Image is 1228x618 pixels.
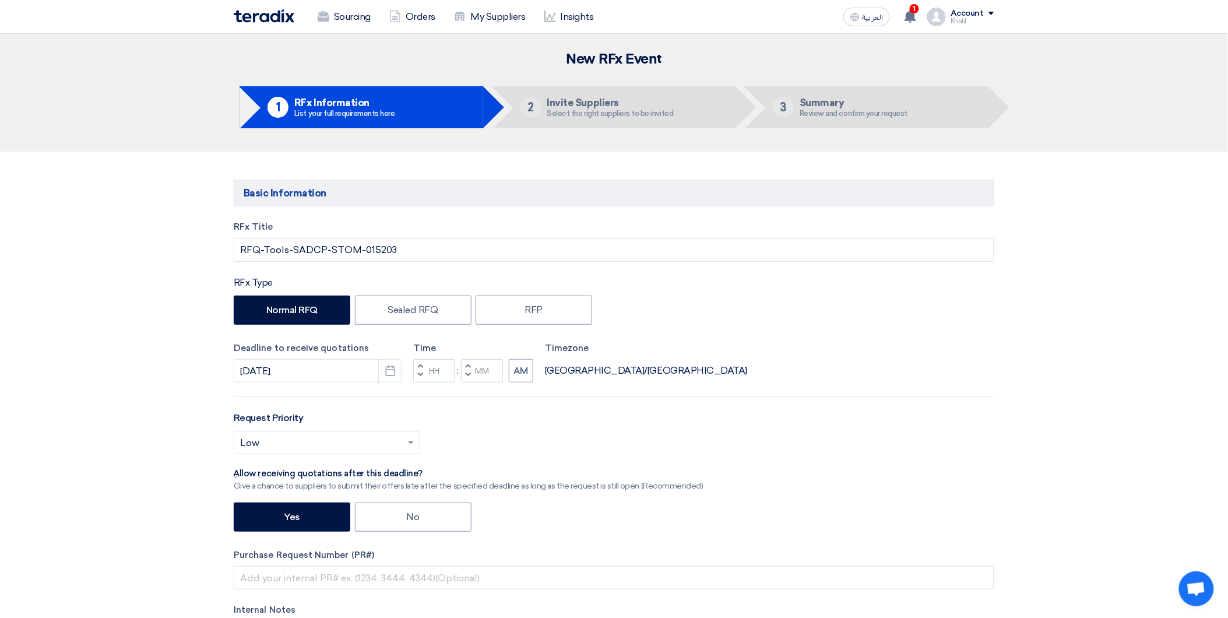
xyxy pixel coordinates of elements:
[535,4,603,30] a: Insights
[355,296,472,325] label: Sealed RFQ
[843,8,890,26] button: العربية
[476,296,592,325] label: RFP
[413,359,455,382] input: Hours
[927,8,946,26] img: profile_test.png
[380,4,445,30] a: Orders
[234,411,303,425] label: Request Priority
[234,468,703,480] div: ِAllow receiving quotations after this deadline?
[951,9,984,19] div: Account
[862,13,883,22] span: العربية
[951,18,994,24] div: Khalil
[234,238,994,262] input: e.g. New ERP System, Server Visualization Project...
[461,359,503,382] input: Minutes
[800,97,907,108] h5: Summary
[445,4,534,30] a: My Suppliers
[234,480,703,492] div: Give a chance to suppliers to submit their offers late after the specified deadline as long as th...
[294,97,395,108] h5: RFx Information
[547,97,674,108] h5: Invite Suppliers
[413,342,533,355] label: Time
[520,97,541,118] div: 2
[268,97,288,118] div: 1
[800,110,907,117] div: Review and confirm your request
[234,180,994,206] h5: Basic Information
[294,110,395,117] div: List your full requirements here
[234,503,350,532] label: Yes
[545,342,747,355] label: Timezone
[355,503,472,532] label: No
[547,110,674,117] div: Select the right suppliers to be invited
[234,220,994,234] label: RFx Title
[1179,571,1214,606] div: Open chat
[509,359,533,382] button: AM
[234,342,402,355] label: Deadline to receive quotations
[234,276,994,290] div: RFx Type
[234,549,994,562] label: Purchase Request Number (PR#)
[234,296,350,325] label: Normal RFQ
[773,97,794,118] div: 3
[455,364,461,378] div: :
[308,4,380,30] a: Sourcing
[234,603,994,617] label: Internal Notes
[234,51,994,68] h2: New RFx Event
[910,4,919,13] span: 1
[234,359,402,382] input: yyyy-mm-dd
[234,566,994,589] input: Add your internal PR# ex. (1234, 3444, 4344)(Optional)
[234,9,294,23] img: Teradix logo
[545,364,747,378] div: [GEOGRAPHIC_DATA]/[GEOGRAPHIC_DATA]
